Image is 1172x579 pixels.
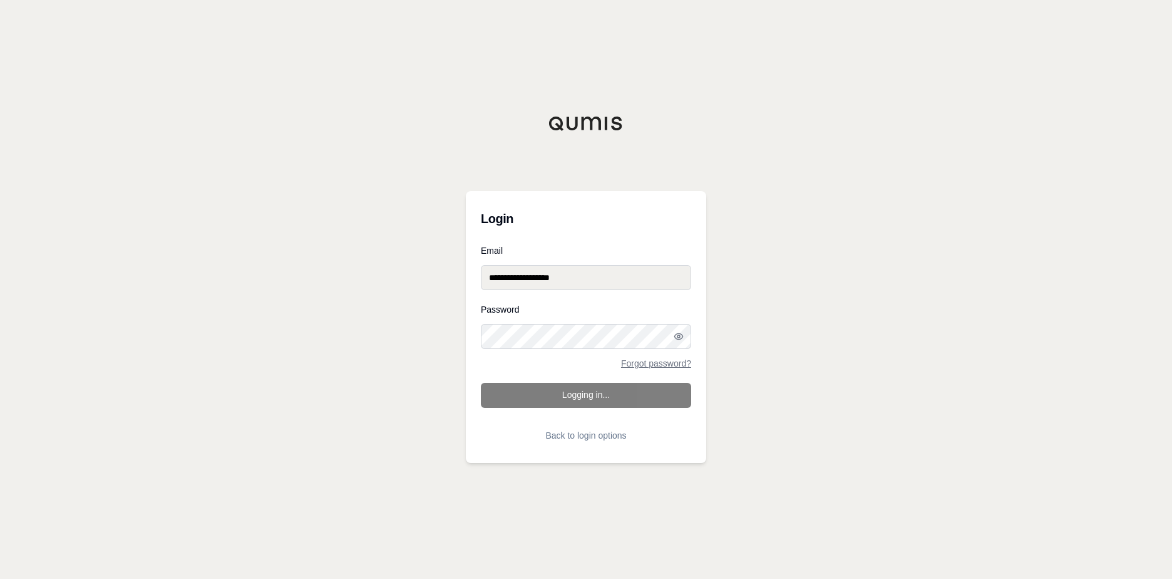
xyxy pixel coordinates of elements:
button: Back to login options [481,423,691,448]
label: Email [481,246,691,255]
h3: Login [481,206,691,231]
a: Forgot password? [621,359,691,368]
img: Qumis [548,116,624,131]
label: Password [481,305,691,314]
